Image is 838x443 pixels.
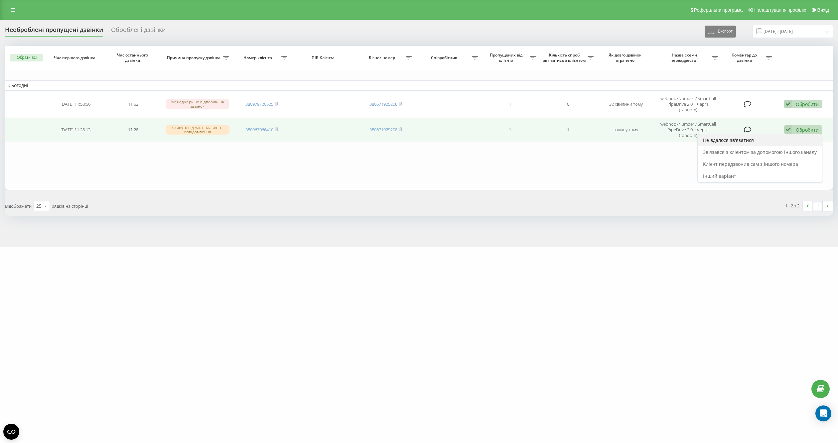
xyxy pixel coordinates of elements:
td: [DATE] 11:53:56 [47,92,104,116]
span: Час першого дзвінка [52,55,98,60]
span: Зв'язався з клієнтом за допомогою іншого каналу [703,149,817,155]
div: Обробити [796,127,819,133]
span: Клієнт передзвонив сам з іншого номера [703,161,798,167]
td: 1 [481,118,539,142]
a: 1 [813,201,823,211]
div: 1 - 2 з 2 [785,202,799,209]
span: Співробітник [418,55,472,60]
td: [DATE] 11:28:13 [47,118,104,142]
td: 1 [539,118,597,142]
div: Скинуто під час вітального повідомлення [166,125,229,135]
td: webhookNumber / SmartCall PipeDrive 2.0 + черга (random) [655,92,721,116]
a: 380671925208 [369,127,397,133]
div: 25 [36,203,42,209]
span: Причина пропуску дзвінка [166,55,223,60]
div: Менеджери не відповіли на дзвінок [166,99,229,109]
span: Пропущених від клієнта [485,53,530,63]
button: Обрати всі [10,54,43,61]
span: Як довго дзвінок втрачено [603,53,649,63]
a: 380671925208 [369,101,397,107]
a: 380979720525 [245,101,273,107]
span: Бізнес номер [360,55,405,60]
span: Відображати [5,203,32,209]
span: Номер клієнта [236,55,281,60]
span: Реферальна програма [694,7,743,13]
td: webhookNumber / SmartCall PipeDrive 2.0 + черга (random) [655,118,721,142]
div: Необроблені пропущені дзвінки [5,26,103,37]
td: 1 [481,92,539,116]
span: Інший варіант [703,173,736,179]
button: Експорт [705,26,736,38]
td: 11:28 [104,118,162,142]
td: 11:53 [104,92,162,116]
span: Налаштування профілю [754,7,806,13]
span: Час останнього дзвінка [110,53,157,63]
td: 32 хвилини тому [597,92,655,116]
span: Не вдалося зв'язатися [703,137,754,143]
div: Оброблені дзвінки [111,26,166,37]
a: 380967066410 [245,127,273,133]
span: Кількість спроб зв'язатись з клієнтом [542,53,588,63]
td: 0 [539,92,597,116]
span: рядків на сторінці [52,203,88,209]
span: Назва схеми переадресації [658,53,712,63]
span: ПІБ Клієнта [297,55,350,60]
div: Open Intercom Messenger [815,405,831,421]
span: Вихід [817,7,829,13]
div: Обробити [796,101,819,107]
td: годину тому [597,118,655,142]
button: Open CMP widget [3,424,19,440]
td: Сьогодні [5,80,833,90]
span: Коментар до дзвінка [725,53,766,63]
